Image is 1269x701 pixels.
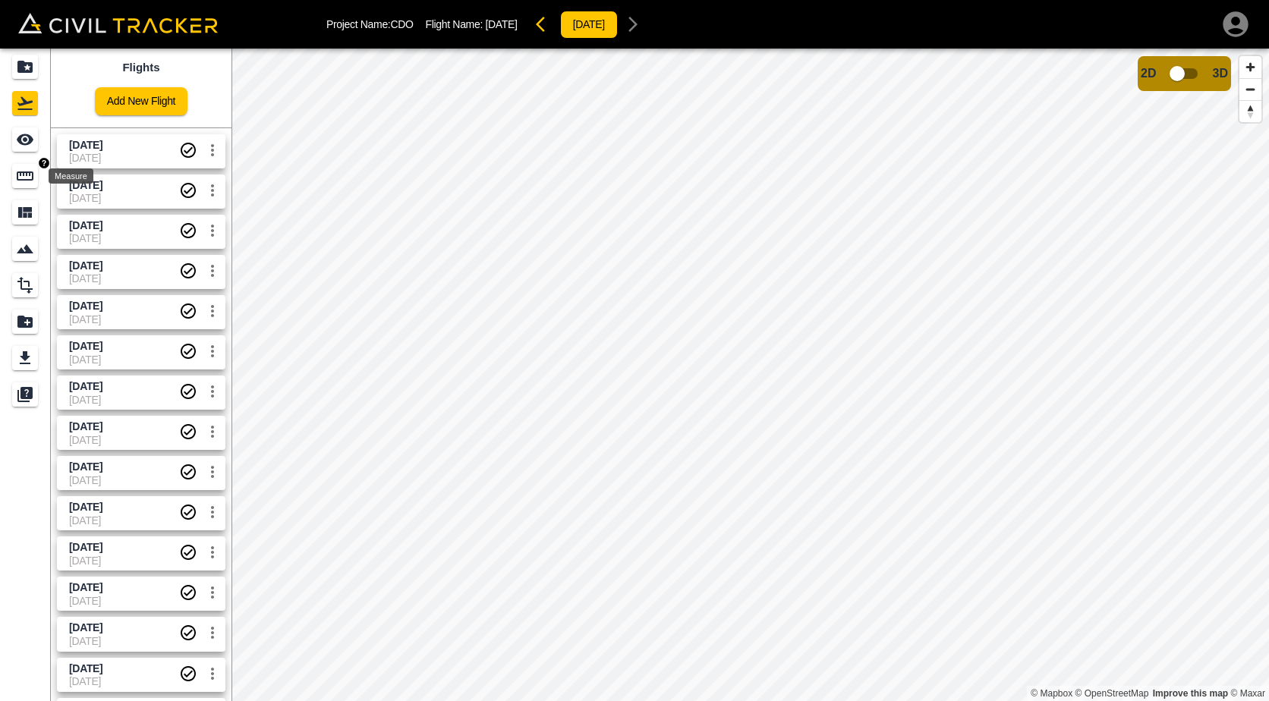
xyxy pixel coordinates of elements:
[1239,100,1261,122] button: Reset bearing to north
[326,18,414,30] p: Project Name: CDO
[1239,56,1261,78] button: Zoom in
[1239,78,1261,100] button: Zoom out
[1031,688,1072,699] a: Mapbox
[1141,67,1156,80] span: 2D
[1153,688,1228,699] a: Map feedback
[18,13,218,33] img: Civil Tracker
[560,11,618,39] button: [DATE]
[49,168,93,184] div: Measure
[486,18,518,30] span: [DATE]
[1075,688,1149,699] a: OpenStreetMap
[426,18,518,30] p: Flight Name:
[1213,67,1228,80] span: 3D
[231,49,1269,701] canvas: Map
[1230,688,1265,699] a: Maxar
